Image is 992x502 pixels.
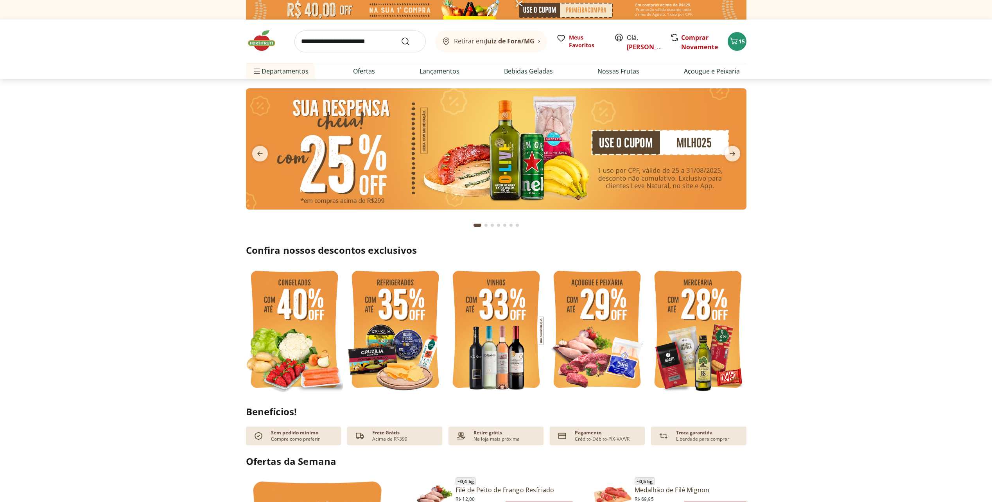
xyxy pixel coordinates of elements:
[684,66,740,76] a: Açougue e Peixaria
[246,88,746,210] img: cupom
[271,436,320,442] p: Compre como preferir
[455,430,467,442] img: payment
[372,430,400,436] p: Frete Grátis
[252,62,309,81] span: Departamentos
[728,32,746,51] button: Carrinho
[657,430,670,442] img: Devolução
[635,486,752,494] a: Medalhão de Filé Mignon
[353,430,366,442] img: truck
[448,266,545,395] img: vinho
[597,66,639,76] a: Nossas Frutas
[681,33,718,51] a: Comprar Novamente
[347,266,444,395] img: refrigerados
[252,430,265,442] img: check
[435,30,547,52] button: Retirar emJuiz de Fora/MG
[483,216,489,235] button: Go to page 2 from fs-carousel
[575,430,601,436] p: Pagamento
[676,436,729,442] p: Liberdade para comprar
[718,146,746,161] button: next
[739,38,745,45] span: 15
[246,266,343,395] img: feira
[575,436,630,442] p: Crédito-Débito-PIX-VA/VR
[627,43,678,51] a: [PERSON_NAME]
[456,477,476,485] span: ~ 0,4 kg
[502,216,508,235] button: Go to page 5 from fs-carousel
[627,33,662,52] span: Olá,
[649,266,746,395] img: mercearia
[246,406,746,417] h2: Benefícios!
[420,66,459,76] a: Lançamentos
[504,66,553,76] a: Bebidas Geladas
[495,216,502,235] button: Go to page 4 from fs-carousel
[456,486,573,494] a: Filé de Peito de Frango Resfriado
[676,430,712,436] p: Troca garantida
[549,266,646,395] img: açougue
[474,430,502,436] p: Retire grátis
[556,430,569,442] img: card
[372,436,407,442] p: Acima de R$399
[635,477,655,485] span: ~ 0,5 kg
[246,244,746,256] h2: Confira nossos descontos exclusivos
[454,38,535,45] span: Retirar em
[246,455,746,468] h2: Ofertas da Semana
[485,37,535,45] b: Juiz de Fora/MG
[474,436,520,442] p: Na loja mais próxima
[472,216,483,235] button: Current page from fs-carousel
[246,29,285,52] img: Hortifruti
[252,62,262,81] button: Menu
[401,37,420,46] button: Submit Search
[556,34,605,49] a: Meus Favoritos
[294,30,426,52] input: search
[514,216,520,235] button: Go to page 7 from fs-carousel
[353,66,375,76] a: Ofertas
[508,216,514,235] button: Go to page 6 from fs-carousel
[569,34,605,49] span: Meus Favoritos
[489,216,495,235] button: Go to page 3 from fs-carousel
[246,146,274,161] button: previous
[271,430,318,436] p: Sem pedido mínimo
